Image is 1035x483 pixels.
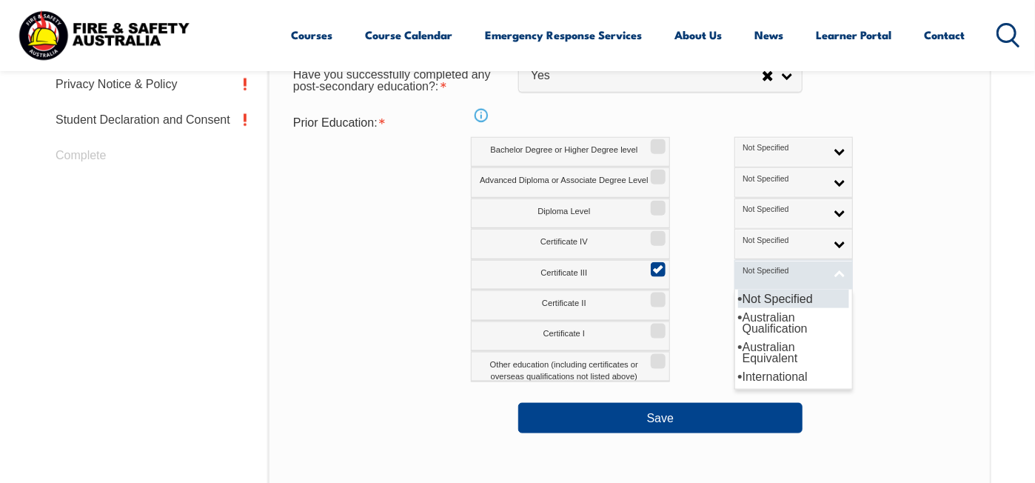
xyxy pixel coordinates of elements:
a: Emergency Response Services [486,17,643,53]
a: Course Calendar [366,17,453,53]
label: Certificate IV [471,229,670,259]
span: Not Specified [743,174,825,184]
li: Australian Qualification [738,308,849,338]
a: Privacy Notice & Policy [44,67,260,102]
a: News [755,17,784,53]
li: Australian Equivalent [738,338,849,367]
button: Save [518,403,803,433]
span: Not Specified [743,143,825,153]
label: Certificate III [471,260,670,290]
span: Not Specified [743,204,825,215]
label: Certificate I [471,322,670,352]
label: Other education (including certificates or overseas qualifications not listed above) [471,352,670,382]
a: Learner Portal [817,17,892,53]
li: Not Specified [738,290,849,308]
a: Courses [292,17,333,53]
label: Diploma Level [471,199,670,229]
div: Prior Education is required. [281,109,518,137]
li: International [738,367,849,386]
a: About Us [675,17,723,53]
span: Not Specified [743,236,825,246]
a: Info [471,105,492,126]
a: Student Declaration and Consent [44,102,260,138]
span: Yes [531,68,762,84]
span: Have you successfully completed any post-secondary education?: [293,68,491,93]
label: Advanced Diploma or Associate Degree Level [471,167,670,198]
div: Have you successfully completed any post-secondary education? is required. [281,59,518,100]
span: Not Specified [743,266,825,276]
label: Bachelor Degree or Higher Degree level [471,137,670,167]
label: Certificate II [471,290,670,321]
a: Contact [925,17,965,53]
